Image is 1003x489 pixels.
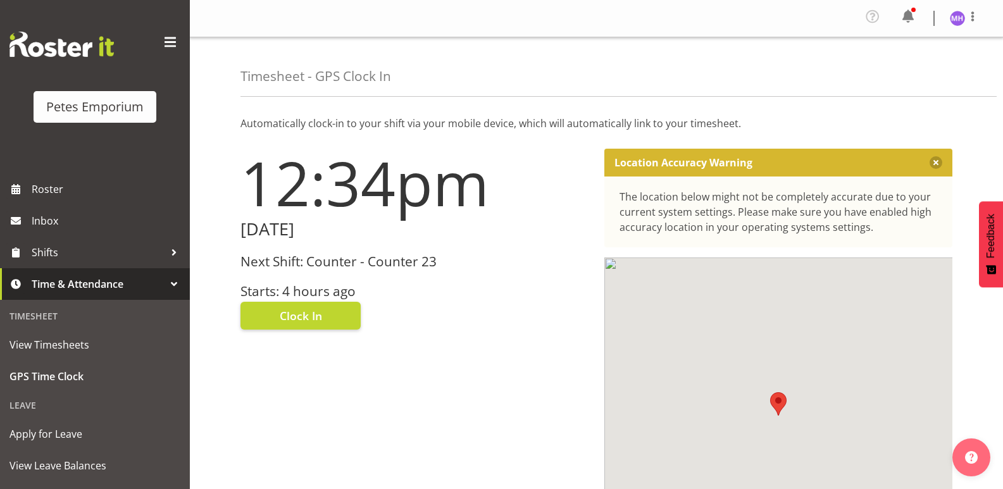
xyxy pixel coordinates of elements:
a: GPS Time Clock [3,361,187,392]
h3: Starts: 4 hours ago [240,284,589,299]
span: Roster [32,180,184,199]
p: Automatically clock-in to your shift via your mobile device, which will automatically link to you... [240,116,952,131]
span: GPS Time Clock [9,367,180,386]
p: Location Accuracy Warning [614,156,752,169]
h2: [DATE] [240,220,589,239]
h4: Timesheet - GPS Clock In [240,69,391,84]
img: help-xxl-2.png [965,451,978,464]
a: View Timesheets [3,329,187,361]
span: Feedback [985,214,997,258]
span: View Timesheets [9,335,180,354]
span: Time & Attendance [32,275,165,294]
div: The location below might not be completely accurate due to your current system settings. Please m... [620,189,938,235]
span: Apply for Leave [9,424,180,443]
button: Feedback - Show survey [979,201,1003,287]
button: Close message [930,156,942,169]
div: Timesheet [3,303,187,329]
button: Clock In [240,302,361,330]
span: Clock In [280,307,322,324]
h3: Next Shift: Counter - Counter 23 [240,254,589,269]
h1: 12:34pm [240,149,589,217]
span: Inbox [32,211,184,230]
span: Shifts [32,243,165,262]
a: View Leave Balances [3,450,187,481]
a: Apply for Leave [3,418,187,450]
span: View Leave Balances [9,456,180,475]
img: Rosterit website logo [9,32,114,57]
div: Leave [3,392,187,418]
div: Petes Emporium [46,97,144,116]
img: mackenzie-halford4471.jpg [950,11,965,26]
